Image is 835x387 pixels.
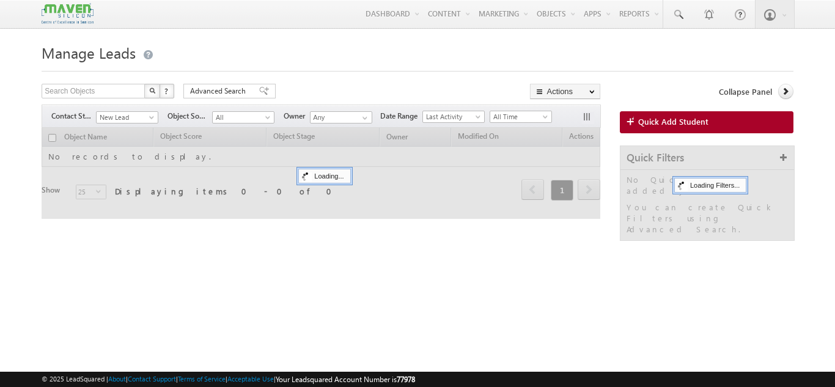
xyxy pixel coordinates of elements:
[213,112,271,123] span: All
[530,84,600,99] button: Actions
[42,374,415,385] span: © 2025 LeadSquared | | | | |
[423,111,481,122] span: Last Activity
[310,111,372,123] input: Type to Search
[160,84,174,98] button: ?
[51,111,96,122] span: Contact Stage
[128,375,176,383] a: Contact Support
[190,86,249,97] span: Advanced Search
[298,169,350,183] div: Loading...
[42,3,93,24] img: Custom Logo
[719,86,772,97] span: Collapse Panel
[490,111,552,123] a: All Time
[422,111,485,123] a: Last Activity
[42,43,136,62] span: Manage Leads
[397,375,415,384] span: 77978
[164,86,170,96] span: ?
[212,111,274,123] a: All
[674,178,746,193] div: Loading Filters...
[167,111,212,122] span: Object Source
[178,375,226,383] a: Terms of Service
[108,375,126,383] a: About
[356,112,371,124] a: Show All Items
[149,87,155,94] img: Search
[620,111,793,133] a: Quick Add Student
[380,111,422,122] span: Date Range
[97,112,155,123] span: New Lead
[96,111,158,123] a: New Lead
[490,111,548,122] span: All Time
[227,375,274,383] a: Acceptable Use
[284,111,310,122] span: Owner
[276,375,415,384] span: Your Leadsquared Account Number is
[638,116,708,127] span: Quick Add Student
